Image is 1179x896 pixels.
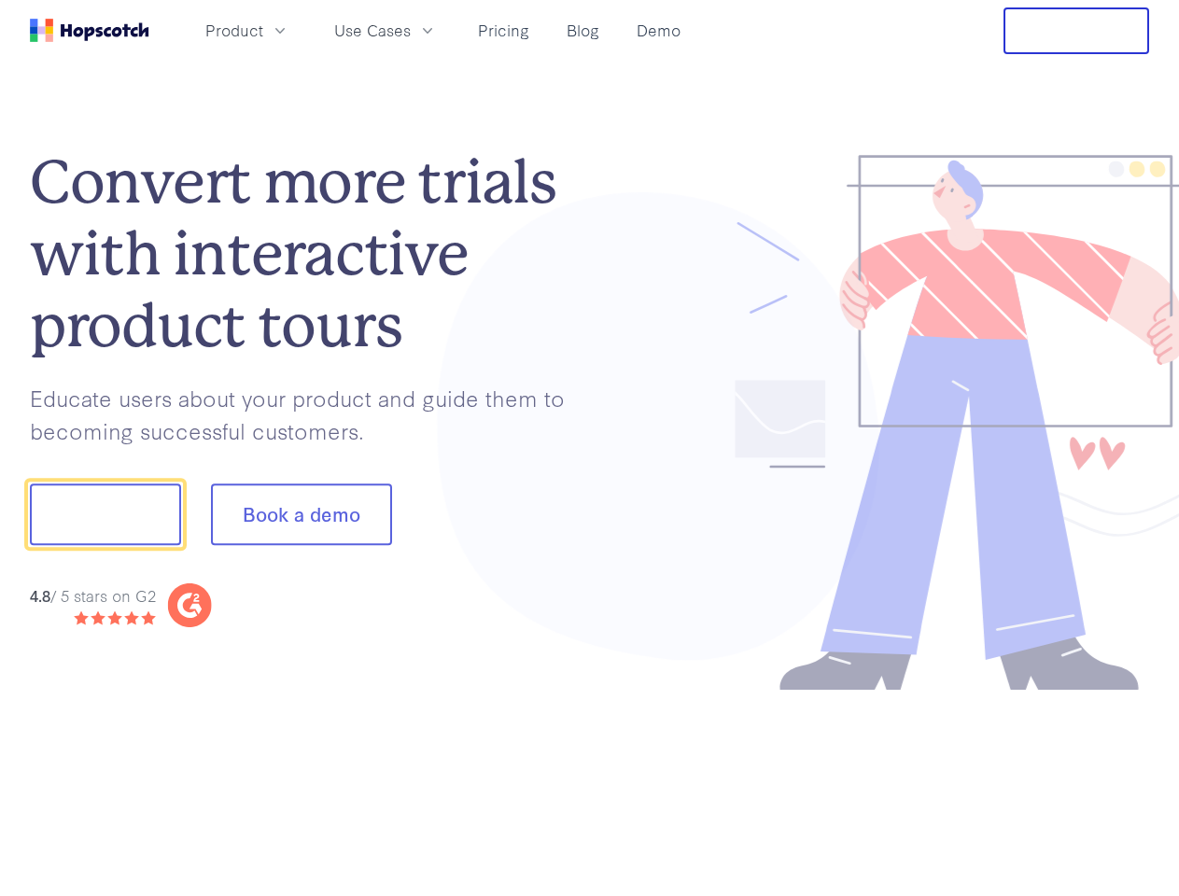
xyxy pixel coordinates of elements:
[30,147,590,361] h1: Convert more trials with interactive product tours
[30,584,156,608] div: / 5 stars on G2
[194,15,301,46] button: Product
[30,584,50,606] strong: 4.8
[1004,7,1149,54] button: Free Trial
[470,15,537,46] a: Pricing
[559,15,607,46] a: Blog
[205,19,263,42] span: Product
[323,15,448,46] button: Use Cases
[629,15,688,46] a: Demo
[211,484,392,546] button: Book a demo
[30,382,590,446] p: Educate users about your product and guide them to becoming successful customers.
[334,19,411,42] span: Use Cases
[30,484,181,546] button: Show me!
[30,19,149,42] a: Home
